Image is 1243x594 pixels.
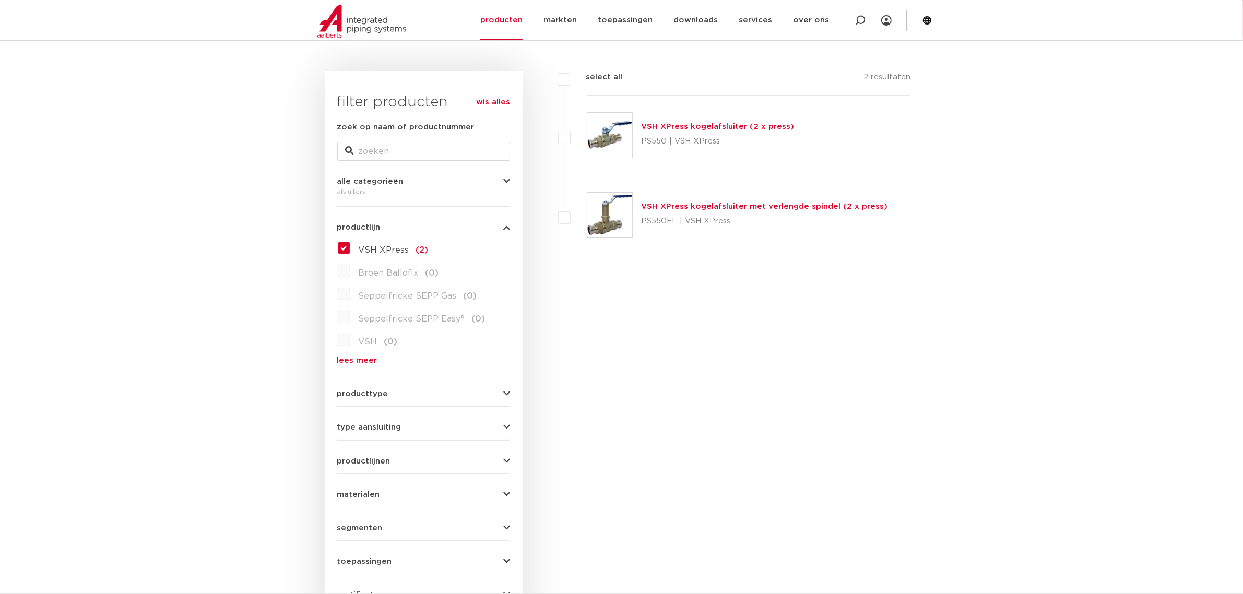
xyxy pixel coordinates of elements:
[472,315,486,323] span: (0)
[337,524,510,532] button: segmenten
[359,338,377,346] span: VSH
[337,357,510,364] a: lees meer
[476,96,510,109] a: wis alles
[641,213,887,230] p: PS550EL | VSH XPress
[416,246,429,254] span: (2)
[337,185,510,198] div: afsluiters
[337,491,510,498] button: materialen
[359,315,465,323] span: Seppelfricke SEPP Easy®
[464,292,477,300] span: (0)
[337,223,381,231] span: productlijn
[337,423,510,431] button: type aansluiting
[337,177,404,185] span: alle categorieën
[337,177,510,185] button: alle categorieën
[359,246,409,254] span: VSH XPress
[337,390,388,398] span: producttype
[337,142,510,161] input: zoeken
[587,113,632,158] img: Thumbnail for VSH XPress kogelafsluiter (2 x press)
[337,92,510,113] h3: filter producten
[337,491,380,498] span: materialen
[863,71,910,87] p: 2 resultaten
[641,123,794,130] a: VSH XPress kogelafsluiter (2 x press)
[337,457,510,465] button: productlijnen
[337,121,475,134] label: zoek op naam of productnummer
[337,557,392,565] span: toepassingen
[337,423,401,431] span: type aansluiting
[337,457,390,465] span: productlijnen
[337,557,510,565] button: toepassingen
[337,223,510,231] button: productlijn
[384,338,398,346] span: (0)
[570,71,622,84] label: select all
[359,292,457,300] span: Seppelfricke SEPP Gas
[337,390,510,398] button: producttype
[587,193,632,237] img: Thumbnail for VSH XPress kogelafsluiter met verlengde spindel (2 x press)
[641,133,794,150] p: PS550 | VSH XPress
[641,203,887,210] a: VSH XPress kogelafsluiter met verlengde spindel (2 x press)
[359,269,419,277] span: Broen Ballofix
[425,269,439,277] span: (0)
[337,524,383,532] span: segmenten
